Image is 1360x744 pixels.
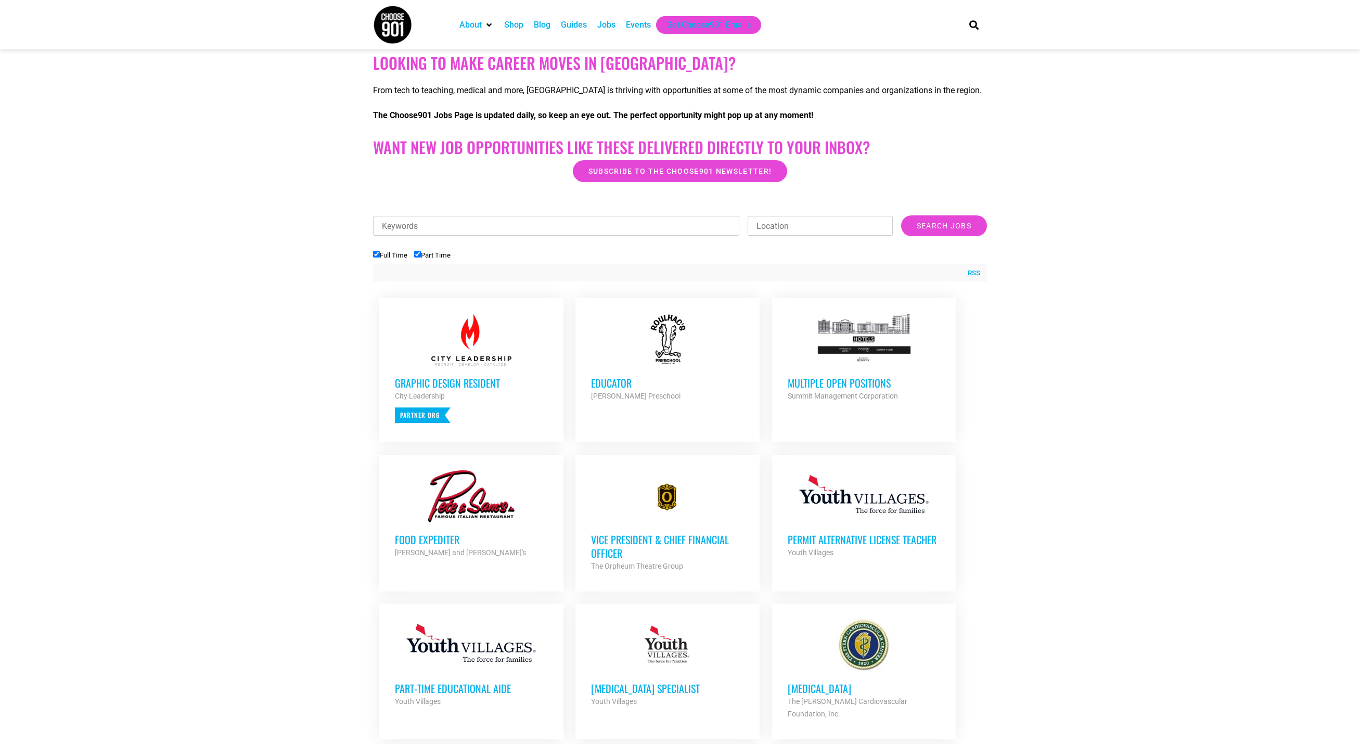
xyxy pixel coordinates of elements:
label: Part Time [414,251,451,259]
h3: [MEDICAL_DATA] Specialist [591,682,744,695]
p: Partner Org [395,407,451,423]
strong: Youth Villages [591,697,637,705]
a: Vice President & Chief Financial Officer The Orpheum Theatre Group [575,455,760,588]
a: Guides [561,19,587,31]
strong: Youth Villages [788,548,833,557]
div: Search [966,16,983,33]
input: Location [748,216,893,236]
a: Jobs [597,19,615,31]
nav: Main nav [454,16,952,34]
a: [MEDICAL_DATA] The [PERSON_NAME] Cardiovascular Foundation, Inc. [772,604,956,736]
input: Full Time [373,251,380,258]
h3: Educator [591,376,744,390]
h3: Permit Alternative License Teacher [788,533,941,546]
a: Subscribe to the Choose901 newsletter! [573,160,787,182]
a: Food Expediter [PERSON_NAME] and [PERSON_NAME]'s [379,455,563,574]
strong: Summit Management Corporation [788,392,898,400]
strong: The Choose901 Jobs Page is updated daily, so keep an eye out. The perfect opportunity might pop u... [373,110,813,120]
label: Full Time [373,251,407,259]
input: Part Time [414,251,421,258]
input: Keywords [373,216,739,236]
h2: Looking to make career moves in [GEOGRAPHIC_DATA]? [373,54,987,72]
a: About [459,19,482,31]
a: Educator [PERSON_NAME] Preschool [575,298,760,418]
a: Part-Time Educational Aide Youth Villages [379,604,563,723]
strong: The [PERSON_NAME] Cardiovascular Foundation, Inc. [788,697,907,718]
h3: Vice President & Chief Financial Officer [591,533,744,560]
a: RSS [963,268,980,278]
h2: Want New Job Opportunities like these Delivered Directly to your Inbox? [373,138,987,157]
h3: Food Expediter [395,533,548,546]
strong: [PERSON_NAME] Preschool [591,392,681,400]
strong: The Orpheum Theatre Group [591,562,683,570]
strong: [PERSON_NAME] and [PERSON_NAME]'s [395,548,526,557]
a: Graphic Design Resident City Leadership Partner Org [379,298,563,439]
strong: City Leadership [395,392,445,400]
a: Shop [504,19,523,31]
a: Get Choose901 Emails [666,19,751,31]
h3: Graphic Design Resident [395,376,548,390]
a: Events [626,19,651,31]
a: [MEDICAL_DATA] Specialist Youth Villages [575,604,760,723]
a: Multiple Open Positions Summit Management Corporation [772,298,956,418]
a: Permit Alternative License Teacher Youth Villages [772,455,956,574]
p: From tech to teaching, medical and more, [GEOGRAPHIC_DATA] is thriving with opportunities at some... [373,84,987,97]
strong: Youth Villages [395,697,441,705]
h3: Multiple Open Positions [788,376,941,390]
span: Subscribe to the Choose901 newsletter! [588,168,772,175]
a: Blog [534,19,550,31]
h3: Part-Time Educational Aide [395,682,548,695]
h3: [MEDICAL_DATA] [788,682,941,695]
div: About [454,16,499,34]
input: Search Jobs [901,215,987,236]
